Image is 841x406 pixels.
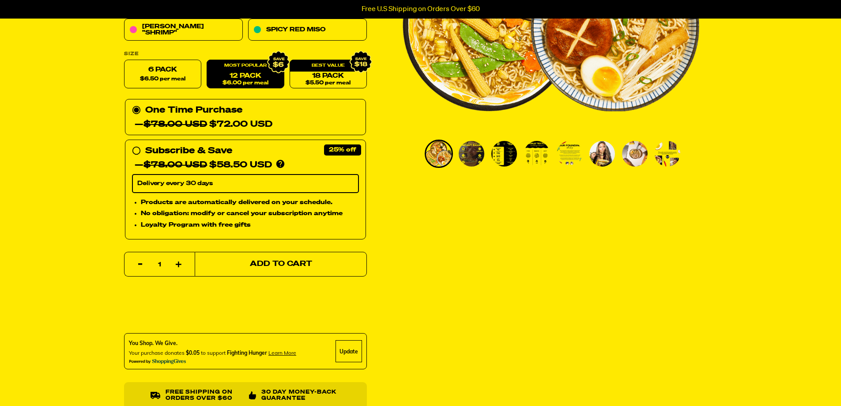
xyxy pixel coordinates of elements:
[555,140,584,168] li: Go to slide 5
[622,141,648,167] img: Variety Vol. 2
[249,261,312,268] span: Add to Cart
[336,340,362,362] div: Update Cause Button
[145,144,232,158] div: Subscribe & Save
[403,140,699,168] div: PDP main carousel thumbnails
[222,80,268,86] span: $6.00 per meal
[523,140,551,168] li: Go to slide 4
[261,389,340,402] p: 30 Day Money-Back Guarantee
[124,52,367,57] label: Size
[129,349,185,356] span: Your purchase donates
[132,175,359,193] select: Subscribe & Save —$78.00 USD$58.50 USD Products are automatically delivered on your schedule. No ...
[141,220,359,230] li: Loyalty Program with free gifts
[268,349,296,356] span: Learn more about donating
[135,118,272,132] div: —
[129,359,186,364] img: Powered By ShoppingGives
[135,158,272,172] div: —
[248,19,367,41] a: Spicy Red Miso
[132,103,359,132] div: One Time Purchase
[140,76,185,82] span: $6.50 per meal
[201,349,226,356] span: to support
[588,140,616,168] li: Go to slide 6
[129,339,296,347] div: You Shop. We Give.
[130,252,189,277] input: quantity
[490,140,518,168] li: Go to slide 3
[141,197,359,207] li: Products are automatically delivered on your schedule.
[143,161,272,170] span: $58.50 USD
[426,141,452,167] img: Variety Vol. 2
[195,252,367,277] button: Add to Cart
[362,5,480,13] p: Free U.S Shipping on Orders Over $60
[143,161,207,170] del: $78.00 USD
[143,120,207,129] del: $78.00 USD
[141,209,359,219] li: No obligation: modify or cancel your subscription anytime
[653,140,682,168] li: Go to slide 8
[557,141,582,167] img: Variety Vol. 2
[655,141,680,167] img: Variety Vol. 2
[524,141,550,167] img: Variety Vol. 2
[124,19,243,41] a: [PERSON_NAME] "Shrimp"
[491,141,517,167] img: Variety Vol. 2
[186,349,200,356] span: $0.05
[143,120,272,129] span: $72.00 USD
[425,140,453,168] li: Go to slide 1
[621,140,649,168] li: Go to slide 7
[589,141,615,167] img: Variety Vol. 2
[165,389,241,402] p: Free shipping on orders over $60
[457,140,486,168] li: Go to slide 2
[227,349,267,356] span: Fighting Hunger
[305,80,351,86] span: $5.50 per meal
[207,60,284,89] a: 12 Pack$6.00 per meal
[459,141,484,167] img: Variety Vol. 2
[289,60,366,89] a: 18 Pack$5.50 per meal
[124,60,201,89] label: 6 Pack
